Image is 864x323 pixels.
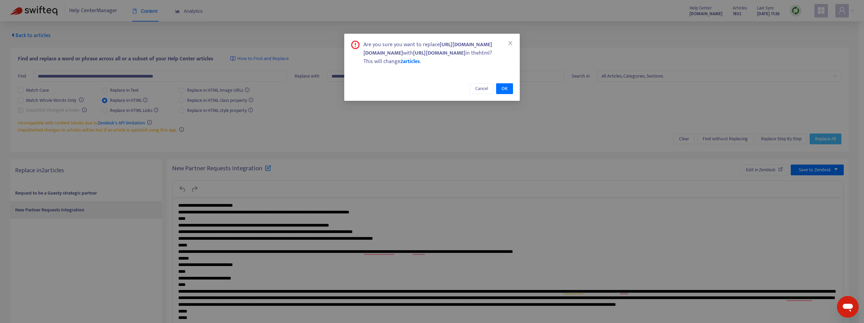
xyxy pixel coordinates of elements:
[470,83,493,94] button: Cancel
[400,57,420,66] span: 2 articles
[363,40,492,58] b: [URL][DOMAIN_NAME][DOMAIN_NAME]
[837,296,859,318] iframe: Button to launch messaging window
[363,57,513,66] div: This will change .
[507,39,514,47] button: Close
[363,40,513,57] div: Are you sure you want to replace with in the html ?
[475,85,488,92] span: Cancel
[502,85,508,92] span: OK
[5,5,665,197] body: To enrich screen reader interactions, please activate Accessibility in Grammarly extension settings
[496,83,513,94] button: OK
[413,49,465,58] b: [URL][DOMAIN_NAME]
[508,40,513,46] span: close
